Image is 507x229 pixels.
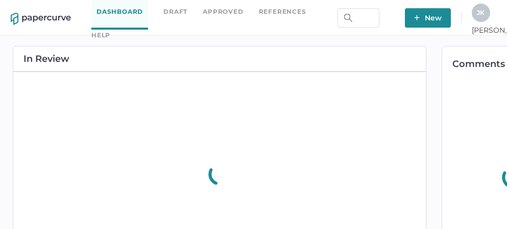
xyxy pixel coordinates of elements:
[91,30,110,41] div: help
[163,6,187,17] a: Draft
[477,9,485,16] span: J K
[344,14,352,22] img: search.bf03fe8b.svg
[23,54,69,63] h2: In Review
[405,8,451,28] button: New
[337,8,379,28] input: Search Workspace
[203,6,243,17] a: Approved
[11,13,71,25] img: papercurve-logo-colour.7244d18c.svg
[199,151,240,198] div: animation
[414,15,420,20] img: plus-white.e19ec114.svg
[259,6,306,17] a: References
[414,8,442,28] span: New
